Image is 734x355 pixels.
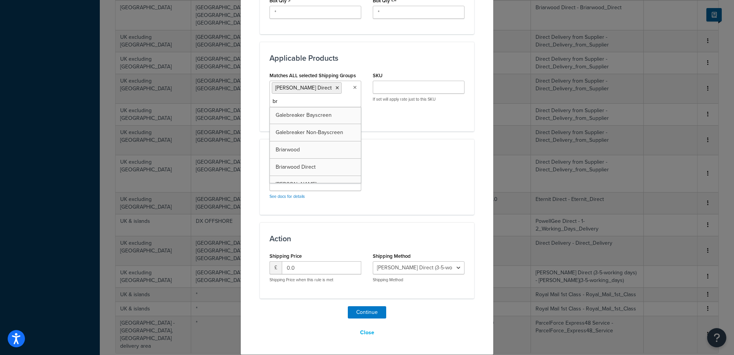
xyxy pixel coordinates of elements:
h3: Applicable Products [269,54,465,62]
span: [PERSON_NAME] Direct [275,84,332,92]
span: Briarwood Direct [276,163,316,171]
p: Shipping Price when this rule is met [269,277,361,283]
a: Briarwood Direct [270,159,361,176]
span: Galebreaker Bayscreen [276,111,332,119]
span: £ [269,261,282,274]
a: Galebreaker Non-Bayscreen [270,124,361,141]
a: Briarwood [270,141,361,158]
a: [PERSON_NAME] [270,176,361,193]
span: Galebreaker Non-Bayscreen [276,128,343,136]
button: Close [355,326,379,339]
span: Briarwood [276,146,300,154]
a: Galebreaker Bayscreen [270,107,361,124]
label: Shipping Method [373,253,411,259]
label: Matches ALL selected Shipping Groups [269,73,356,78]
a: See docs for details [269,193,305,199]
p: If set will apply rate just to this SKU [373,96,465,102]
label: SKU [373,73,382,78]
span: [PERSON_NAME] [276,180,316,188]
button: Continue [348,306,386,319]
p: Shipping Method [373,277,465,283]
h3: Action [269,234,465,243]
h3: Advanced Criteria [269,151,465,159]
label: Shipping Price [269,253,302,259]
